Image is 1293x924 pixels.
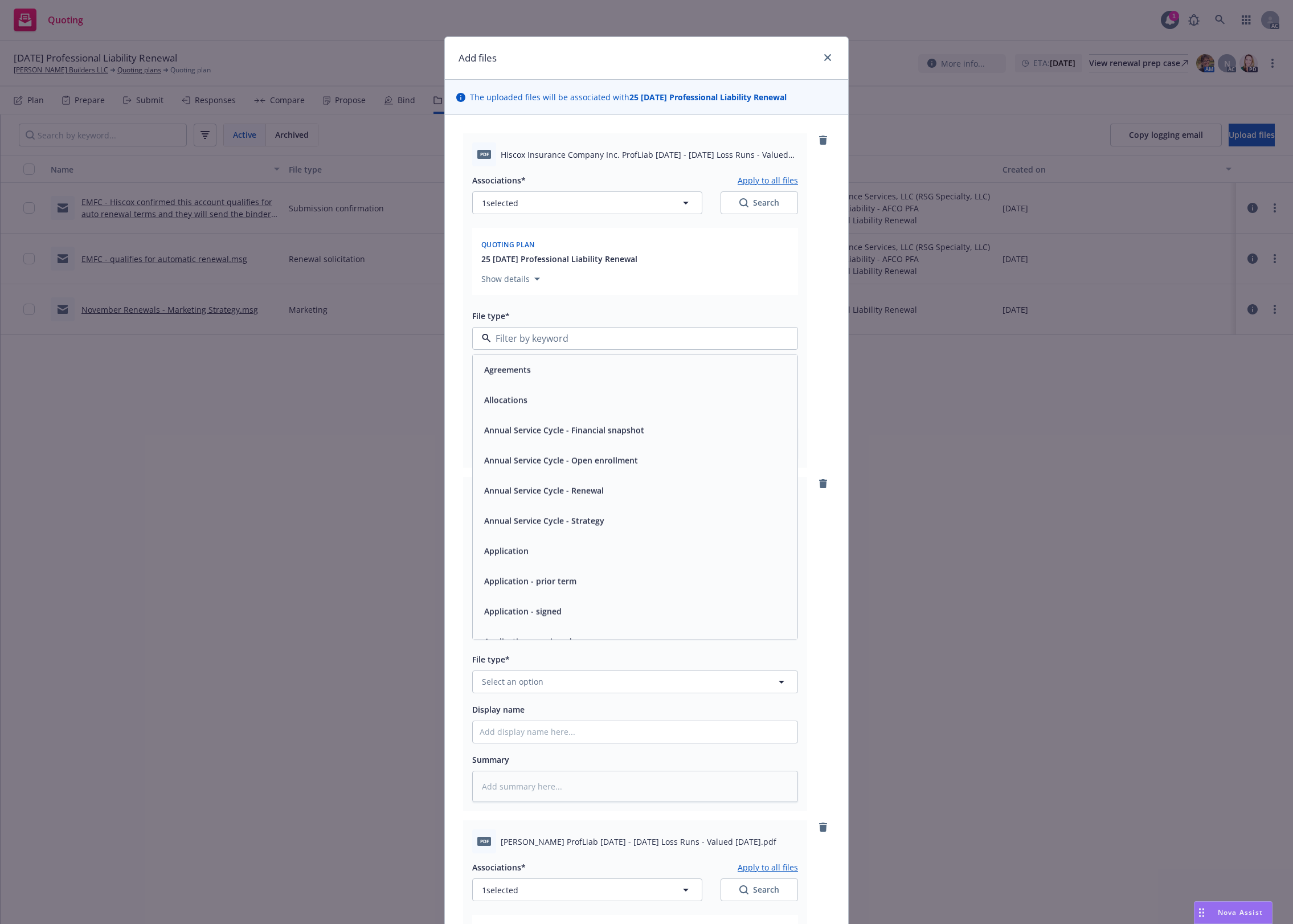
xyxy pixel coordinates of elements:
button: Annual Service Cycle - Financial snapshot [484,424,644,436]
button: Allocations [484,394,527,406]
button: Application [484,545,529,557]
span: [PERSON_NAME] ProfLiab [DATE] - [DATE] Loss Runs - Valued [DATE].pdf [501,836,776,848]
span: Associations* [472,862,526,873]
button: Select an option [472,670,798,693]
button: Application - signed [484,605,562,617]
button: SearchSearch [721,878,798,901]
div: Search [739,197,779,208]
div: Drag to move [1194,902,1209,923]
button: Application - prior term [484,575,576,587]
a: remove [816,133,830,147]
span: Nova Assist [1218,907,1263,917]
span: pdf [477,837,491,845]
span: Associations* [472,175,526,186]
a: remove [816,477,830,490]
button: Agreements [484,363,531,375]
button: Application - unsigned [484,635,572,647]
button: Annual Service Cycle - Renewal [484,484,604,496]
button: 25 [DATE] Professional Liability Renewal [481,253,637,265]
button: 1selected [472,191,702,214]
span: 1 selected [482,884,518,896]
span: Display name [472,704,525,715]
button: Annual Service Cycle - Strategy [484,514,604,526]
span: File type* [472,310,510,321]
a: remove [816,820,830,834]
span: Select an option [482,676,543,688]
button: 1selected [472,878,702,901]
svg: Search [739,198,748,207]
span: pdf [477,150,491,158]
span: Hiscox Insurance Company Inc. ProfLiab [DATE] - [DATE] Loss Runs - Valued [DATE].pdf [501,149,798,161]
span: File type* [472,654,510,665]
strong: 25 [DATE] Professional Liability Renewal [629,92,787,103]
span: Summary [472,754,509,765]
button: Annual Service Cycle - Open enrollment [484,454,638,466]
svg: Search [739,885,748,894]
span: 1 selected [482,197,518,209]
button: Apply to all files [738,173,798,187]
button: Nova Assist [1194,901,1272,924]
input: Filter by keyword [491,332,775,345]
input: Add display name here... [473,721,797,743]
span: The uploaded files will be associated with [470,91,787,103]
a: close [821,51,834,64]
div: Search [739,884,779,896]
button: SearchSearch [721,191,798,214]
span: Quoting plan [481,240,535,250]
h1: Add files [459,51,497,66]
button: Apply to all files [738,860,798,874]
button: Show details [477,272,545,286]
